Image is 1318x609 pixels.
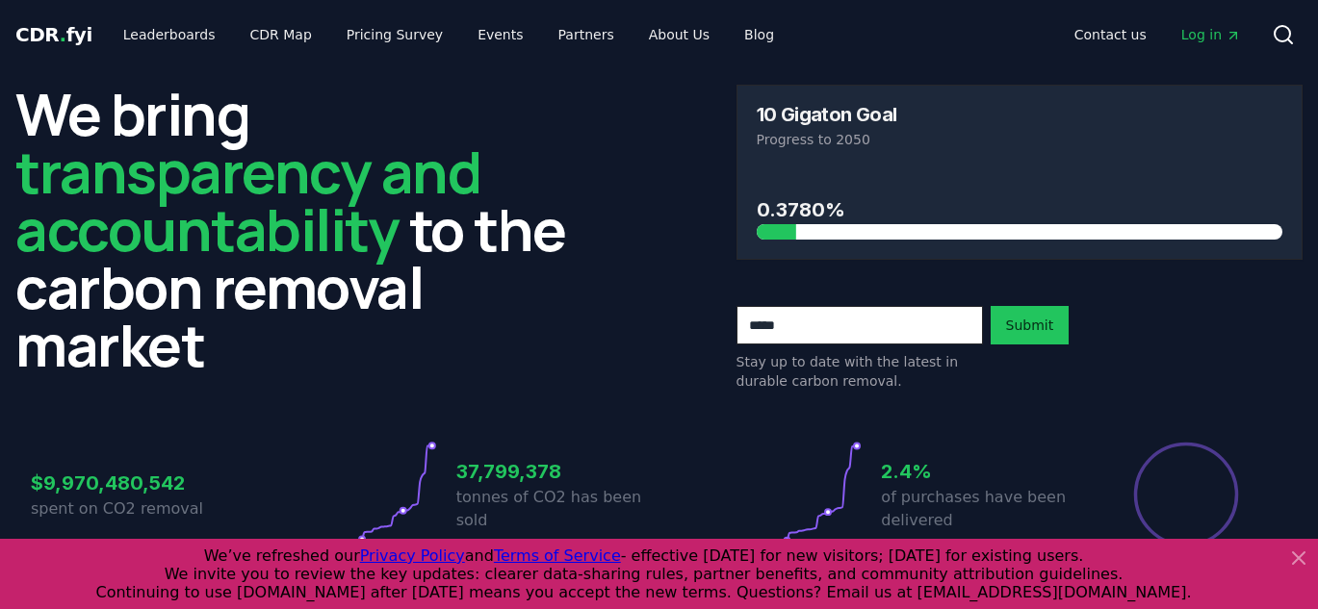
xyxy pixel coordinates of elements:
p: tonnes of CO2 has been sold [456,486,659,532]
span: transparency and accountability [15,132,480,268]
h3: 10 Gigaton Goal [757,105,897,124]
a: Partners [543,17,630,52]
h3: $9,970,480,542 [31,469,234,497]
a: CDR.fyi [15,21,92,48]
a: Pricing Survey [331,17,458,52]
h3: 2.4% [881,457,1084,486]
nav: Main [1059,17,1256,52]
p: Progress to 2050 [757,130,1283,149]
span: Log in [1181,25,1241,44]
p: spent on CO2 removal [31,497,234,520]
button: Submit [991,306,1070,344]
a: Events [462,17,538,52]
a: Contact us [1059,17,1162,52]
h3: 0.3780% [757,195,1283,224]
p: Stay up to date with the latest in durable carbon removal. [737,352,983,391]
h3: 37,799,378 [456,457,659,486]
a: About Us [633,17,725,52]
p: of purchases have been delivered [881,486,1084,532]
h2: We bring to the carbon removal market [15,85,582,373]
a: Blog [729,17,789,52]
a: CDR Map [235,17,327,52]
span: CDR fyi [15,23,92,46]
a: Leaderboards [108,17,231,52]
nav: Main [108,17,789,52]
a: Log in [1166,17,1256,52]
span: . [60,23,66,46]
div: Percentage of sales delivered [1132,441,1240,548]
